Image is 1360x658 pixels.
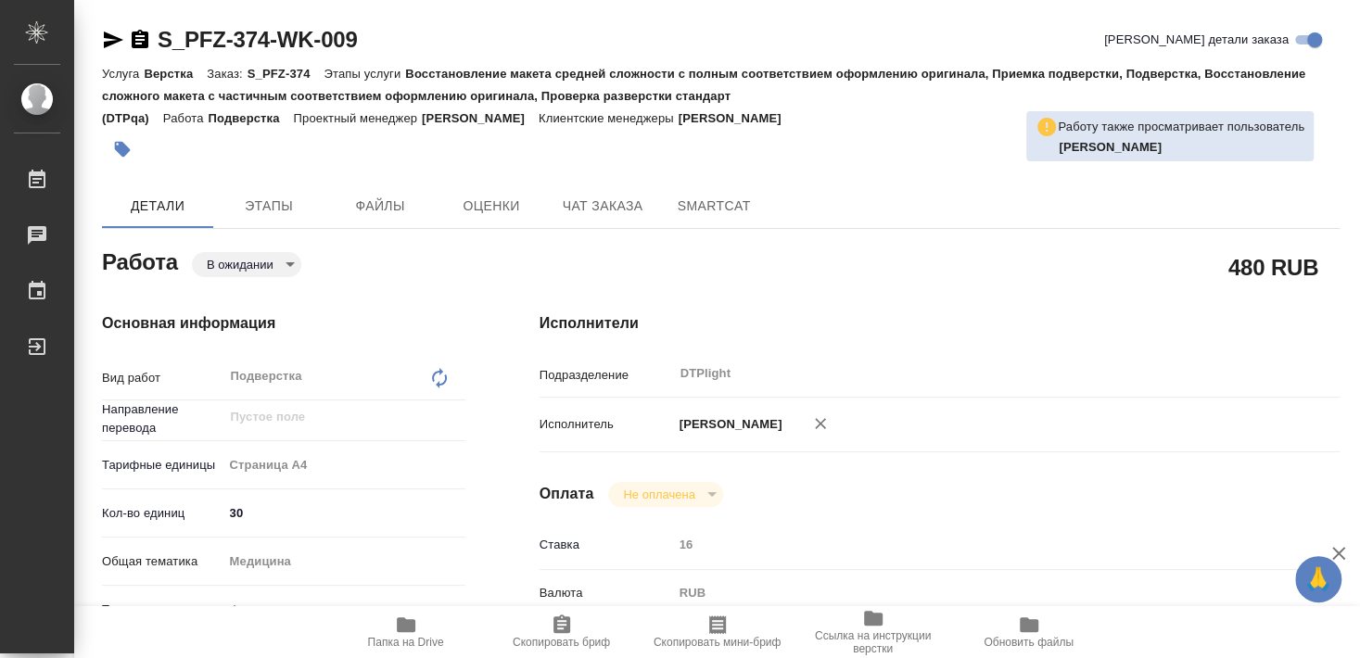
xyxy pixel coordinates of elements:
span: Оценки [447,195,536,218]
button: Удалить исполнителя [800,403,841,444]
p: Ставка [540,536,673,554]
span: Скопировать мини-бриф [654,636,781,649]
p: Кол-во единиц [102,504,223,523]
button: Скопировать мини-бриф [640,606,795,658]
button: Ссылка на инструкции верстки [795,606,951,658]
div: Фармацевтика [223,594,465,626]
p: Валюта [540,584,673,602]
h4: Основная информация [102,312,465,335]
div: RUB [673,577,1273,609]
span: Ссылка на инструкции верстки [807,629,940,655]
input: Пустое поле [229,406,422,428]
div: Страница А4 [223,449,465,481]
input: Пустое поле [673,531,1273,558]
p: Тарифные единицы [102,456,223,475]
p: [PERSON_NAME] [679,111,795,125]
input: ✎ Введи что-нибудь [223,500,465,526]
span: Папка на Drive [368,636,444,649]
div: В ожидании [192,252,301,277]
p: S_PFZ-374 [248,67,324,81]
p: Исполнитель [540,415,673,434]
p: Подразделение [540,366,673,385]
div: В ожидании [608,482,722,507]
button: Скопировать бриф [484,606,640,658]
p: Верстка [144,67,207,81]
span: SmartCat [669,195,758,218]
p: Вид работ [102,369,223,387]
p: Общая тематика [102,552,223,571]
p: Проектный менеджер [294,111,422,125]
p: Этапы услуги [324,67,405,81]
span: 🙏 [1303,560,1334,599]
p: [PERSON_NAME] [422,111,539,125]
button: Добавить тэг [102,129,143,170]
span: [PERSON_NAME] детали заказа [1104,31,1289,49]
button: Скопировать ссылку для ЯМессенджера [102,29,124,51]
p: [PERSON_NAME] [673,415,782,434]
p: Услуга [102,67,144,81]
p: Восстановление макета средней сложности с полным соответствием оформлению оригинала, Приемка подв... [102,67,1305,125]
span: Обновить файлы [984,636,1074,649]
button: Скопировать ссылку [129,29,151,51]
h2: 480 RUB [1228,251,1318,283]
p: Подверстка [208,111,293,125]
button: 🙏 [1295,556,1341,602]
div: Медицина [223,546,465,577]
p: Тематика [102,601,223,619]
h4: Исполнители [540,312,1340,335]
p: Работу также просматривает пользователь [1058,118,1304,136]
h2: Работа [102,244,178,277]
span: Скопировать бриф [513,636,610,649]
span: Чат заказа [558,195,647,218]
button: Обновить файлы [951,606,1107,658]
span: Детали [113,195,202,218]
a: S_PFZ-374-WK-009 [158,27,358,52]
p: Работа [163,111,209,125]
h4: Оплата [540,483,594,505]
p: Заказ: [207,67,247,81]
p: Заборова Александра [1059,138,1304,157]
span: Файлы [336,195,425,218]
p: Клиентские менеджеры [539,111,679,125]
button: Папка на Drive [328,606,484,658]
button: В ожидании [201,257,279,272]
b: [PERSON_NAME] [1059,140,1162,154]
button: Не оплачена [617,487,700,502]
span: Этапы [224,195,313,218]
p: Направление перевода [102,400,223,437]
